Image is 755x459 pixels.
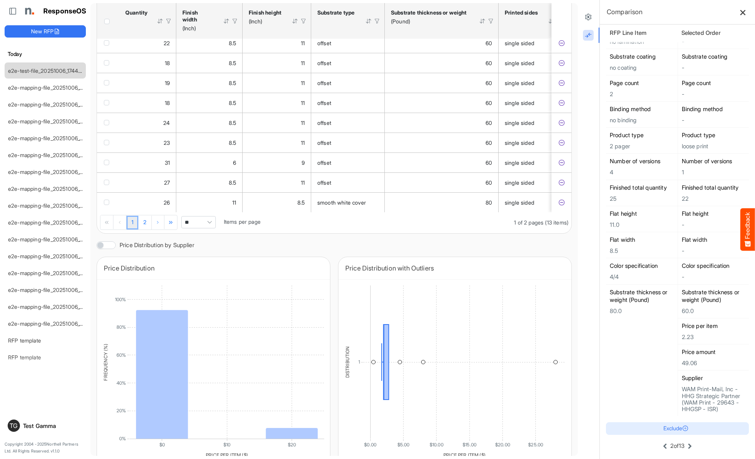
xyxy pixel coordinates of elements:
p: Copyright 2004 - 2025 Northell Partners Ltd. All Rights Reserved. v 1.1.0 [5,441,86,454]
h6: Substrate thickness or weight (Pound) [610,289,674,304]
div: (Inch) [182,25,213,32]
td: offset is template cell Column Header httpsnorthellcomontologiesmapping-rulesmaterialhassubstrate... [311,93,385,113]
button: Exclude [606,422,749,434]
a: e2e-mapping-file_20251006_151130 [8,253,95,259]
button: Exclude [558,199,565,207]
a: e2e-mapping-file_20251006_173506 [8,135,97,141]
div: Go to last page [165,215,177,229]
span: offset [317,100,331,106]
div: Quantity [125,9,147,16]
div: Pager Container [97,212,571,233]
span: 18 [165,100,170,106]
span: 8.5 [297,199,305,206]
label: Price Distribution by Supplier [120,242,194,248]
span: 11 [301,120,305,126]
td: single sided is template cell Column Header httpsnorthellcomontologiesmapping-rulesmanufacturingh... [499,93,568,113]
td: 11 is template cell Column Header httpsnorthellcomontologiesmapping-rulesmeasurementhasfinishsize... [243,73,311,93]
h6: Price per item [682,322,745,330]
span: 11 [301,100,305,106]
td: 60 is template cell Column Header httpsnorthellcomontologiesmapping-rulesmaterialhasmaterialthick... [385,172,499,192]
h6: Today [5,50,86,58]
h6: Page count [610,79,674,87]
div: Filter Icon [231,18,238,25]
h5: - [682,38,745,45]
span: 8.5 [229,120,236,126]
h5: - [682,91,745,97]
h6: Flat height [682,210,745,218]
td: 60 is template cell Column Header httpsnorthellcomontologiesmapping-rulesmaterialhasmaterialthick... [385,152,499,172]
h6: Comparison [607,7,643,17]
div: (Pound) [391,18,469,25]
td: smooth white cover is template cell Column Header httpsnorthellcomontologiesmapping-rulesmaterial... [311,192,385,212]
td: single sided is template cell Column Header httpsnorthellcomontologiesmapping-rulesmanufacturingh... [499,192,568,212]
h6: Substrate coating [610,53,674,61]
a: e2e-mapping-file_20251006_145931 [8,270,96,276]
td: 578e6e2c-72e4-4ee0-a263-79f7f88fa8c4 is template cell Column Header [551,53,573,73]
td: 60 is template cell Column Header httpsnorthellcomontologiesmapping-rulesmaterialhasmaterialthick... [385,73,499,93]
td: 902b87d9-b6e1-44de-9f81-52d1b25ae59b is template cell Column Header [551,133,573,152]
span: 11 [232,199,236,206]
div: Printed sides [505,9,538,16]
span: 8.5 [229,179,236,186]
span: offset [317,80,331,86]
td: ed43032b-0f87-45a9-94ac-491a2eadbad1 is template cell Column Header [551,93,573,113]
td: 18 is template cell Column Header httpsnorthellcomontologiesmapping-rulesorderhasquantity [119,53,176,73]
span: offset [317,40,331,46]
h6: Flat width [682,236,745,244]
td: single sided is template cell Column Header httpsnorthellcomontologiesmapping-rulesmanufacturingh... [499,53,568,73]
span: 26 [164,199,170,206]
div: Finish width [182,9,213,23]
span: single sided [505,159,534,166]
div: Substrate type [317,9,355,16]
h5: 1 [682,169,745,175]
span: 23 [164,139,170,146]
td: checkbox [97,192,119,212]
h5: 60.0 [682,308,745,314]
td: checkbox [97,53,119,73]
button: Exclude [558,99,565,107]
h5: no binding [610,117,674,123]
span: 60 [486,120,492,126]
span: single sided [505,179,534,186]
td: checkbox [97,93,119,113]
a: RFP template [8,337,41,344]
h5: 2.23 [682,334,745,340]
div: Finish height [249,9,282,16]
h5: 4/4 [610,274,674,280]
span: 18 [165,60,170,66]
div: Price Distribution [104,263,323,274]
a: e2e-mapping-file_20251006_173858 [8,101,96,108]
td: 23 is template cell Column Header httpsnorthellcomontologiesmapping-rulesorderhasquantity [119,133,176,152]
h6: Finished total quantity [610,184,674,192]
a: e2e-mapping-file_20251006_174140 [8,84,96,91]
span: 1 of 2 pages [514,219,543,226]
td: 60 is template cell Column Header httpsnorthellcomontologiesmapping-rulesmaterialhasmaterialthick... [385,33,499,53]
td: 9 is template cell Column Header httpsnorthellcomontologiesmapping-rulesmeasurementhasfinishsizeh... [243,152,311,172]
td: 19 is template cell Column Header httpsnorthellcomontologiesmapping-rulesorderhasquantity [119,73,176,93]
td: 27 is template cell Column Header httpsnorthellcomontologiesmapping-rulesorderhasquantity [119,172,176,192]
div: Filter Icon [165,18,172,25]
h6: Supplier [682,374,745,382]
h5: - [682,248,745,254]
span: 27 [164,179,170,186]
h5: - [682,64,745,71]
td: 11 is template cell Column Header httpsnorthellcomontologiesmapping-rulesmeasurementhasfinishsize... [243,93,311,113]
h6: Product type [682,131,745,139]
h6: Number of versions [610,157,674,165]
span: offset [317,159,331,166]
td: 8.5 is template cell Column Header httpsnorthellcomontologiesmapping-rulesmeasurementhasfinishsiz... [243,192,311,212]
h5: - [682,274,745,280]
h5: 11.0 [610,221,674,228]
td: 11 is template cell Column Header httpsnorthellcomontologiesmapping-rulesmeasurementhasfinishsize... [243,133,311,152]
h5: 49.06 [682,360,745,366]
h1: ResponseOS [43,7,87,15]
div: 2 of 13 [670,441,685,451]
td: checkbox [97,133,119,152]
td: 8.5 is template cell Column Header httpsnorthellcomontologiesmapping-rulesmeasurementhasfinishsiz... [176,33,243,53]
div: Filter Icon [487,18,494,25]
span: single sided [505,139,534,146]
button: Feedback [740,208,755,251]
span: 80 [486,199,492,206]
td: 22 is template cell Column Header httpsnorthellcomontologiesmapping-rulesorderhasquantity [119,33,176,53]
td: 11 is template cell Column Header httpsnorthellcomontologiesmapping-rulesmeasurementhasfinishsize... [243,172,311,192]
